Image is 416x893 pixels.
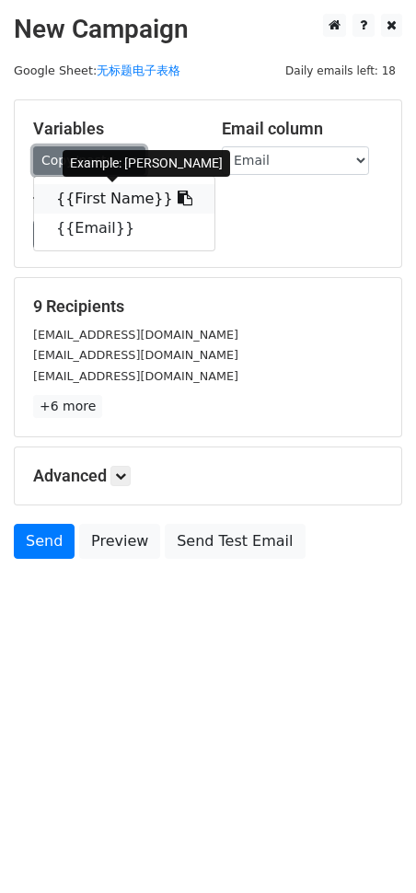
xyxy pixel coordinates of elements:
small: Google Sheet: [14,64,180,77]
h5: Email column [222,119,383,139]
h2: New Campaign [14,14,402,45]
a: Preview [79,524,160,559]
a: Send Test Email [165,524,305,559]
h5: 9 Recipients [33,296,383,317]
a: Daily emails left: 18 [279,64,402,77]
iframe: Chat Widget [324,805,416,893]
a: {{Email}} [34,214,214,243]
a: Send [14,524,75,559]
span: Daily emails left: 18 [279,61,402,81]
a: Copy/paste... [33,146,145,175]
div: 聊天小组件 [324,805,416,893]
small: [EMAIL_ADDRESS][DOMAIN_NAME] [33,328,238,342]
h5: Advanced [33,466,383,486]
a: +6 more [33,395,102,418]
a: 无标题电子表格 [97,64,180,77]
h5: Variables [33,119,194,139]
small: [EMAIL_ADDRESS][DOMAIN_NAME] [33,369,238,383]
small: [EMAIL_ADDRESS][DOMAIN_NAME] [33,348,238,362]
a: {{First Name}} [34,184,214,214]
div: Example: [PERSON_NAME] [63,150,230,177]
